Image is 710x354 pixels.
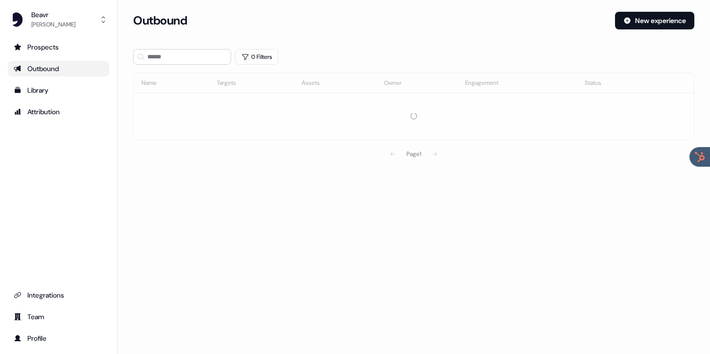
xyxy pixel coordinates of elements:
div: Prospects [14,42,103,52]
a: Go to profile [8,330,109,346]
div: [PERSON_NAME] [31,20,75,29]
div: Library [14,85,103,95]
a: Go to integrations [8,287,109,303]
button: 0 Filters [235,49,279,65]
button: Beavr[PERSON_NAME] [8,8,109,31]
button: New experience [615,12,694,29]
div: Outbound [14,64,103,74]
a: Go to templates [8,82,109,98]
a: Go to prospects [8,39,109,55]
a: Go to attribution [8,104,109,120]
a: Go to team [8,309,109,325]
a: Go to outbound experience [8,61,109,76]
div: Profile [14,333,103,343]
h3: Outbound [133,13,187,28]
div: Beavr [31,10,75,20]
div: Integrations [14,290,103,300]
div: Team [14,312,103,322]
div: Attribution [14,107,103,117]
